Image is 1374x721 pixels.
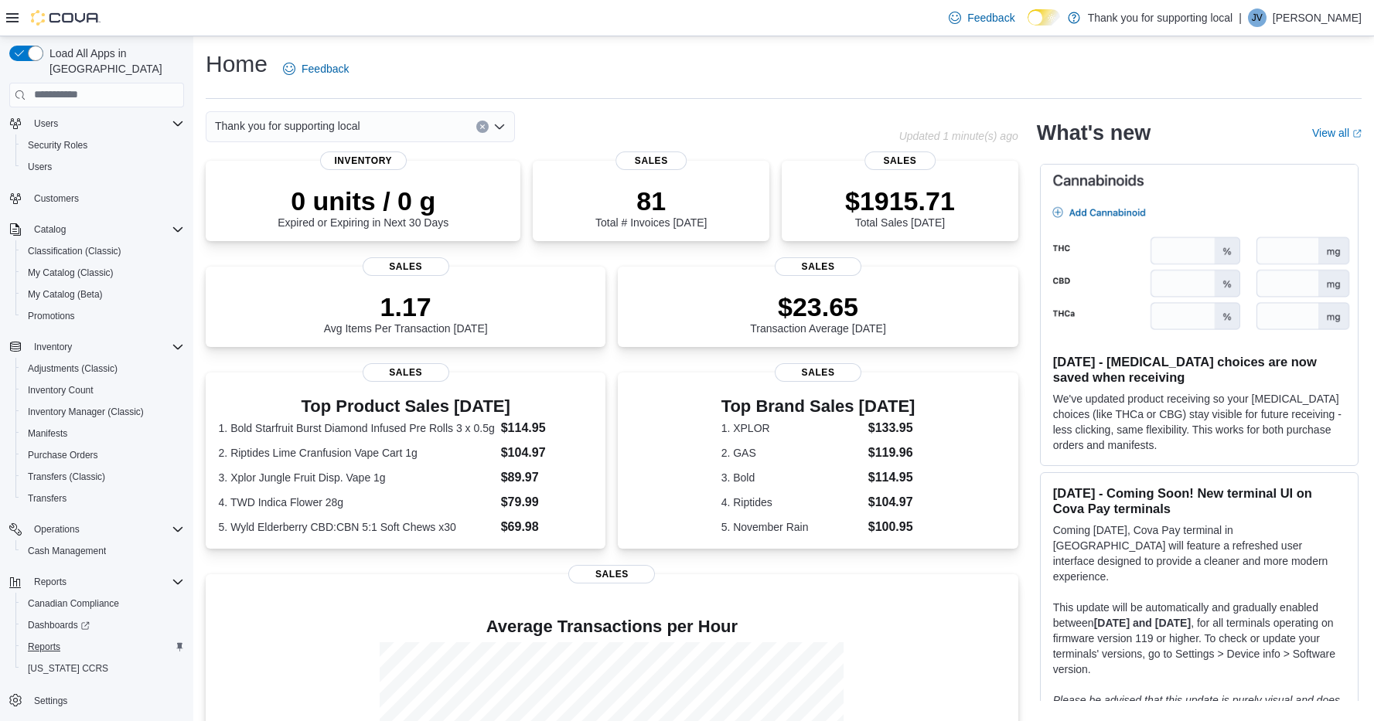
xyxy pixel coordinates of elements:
span: Users [34,117,58,130]
p: $23.65 [750,291,886,322]
span: Transfers (Classic) [28,471,105,483]
span: Inventory Count [22,381,184,400]
span: Users [28,114,184,133]
button: Promotions [15,305,190,327]
a: Security Roles [22,136,94,155]
a: Dashboards [22,616,96,634]
span: JV [1252,9,1263,27]
dd: $79.99 [501,493,593,512]
a: Transfers [22,489,73,508]
span: Cash Management [22,542,184,560]
dd: $114.95 [501,419,593,437]
p: 81 [595,185,707,216]
span: Manifests [28,427,67,440]
span: Sales [363,257,449,276]
span: Inventory Manager (Classic) [28,406,144,418]
button: Cash Management [15,540,190,562]
dt: 4. Riptides [721,495,862,510]
p: $1915.71 [845,185,955,216]
span: Catalog [28,220,184,239]
span: Inventory [28,338,184,356]
a: My Catalog (Classic) [22,264,120,282]
button: Adjustments (Classic) [15,358,190,379]
span: Purchase Orders [22,446,184,464]
span: Catalog [34,223,66,236]
button: Purchase Orders [15,444,190,466]
dt: 2. GAS [721,445,862,461]
button: Transfers [15,488,190,509]
button: Clear input [476,121,489,133]
dd: $104.97 [868,493,915,512]
dd: $89.97 [501,468,593,487]
a: Canadian Compliance [22,594,125,613]
span: Cash Management [28,545,106,557]
h3: Top Product Sales [DATE] [219,397,593,416]
h1: Home [206,49,268,80]
button: Inventory Count [15,379,190,401]
a: Promotions [22,307,81,325]
a: View allExternal link [1312,127,1362,139]
span: My Catalog (Beta) [22,285,184,304]
span: Security Roles [22,136,184,155]
a: Cash Management [22,542,112,560]
button: My Catalog (Beta) [15,284,190,305]
div: Total Sales [DATE] [845,185,955,229]
a: Manifests [22,424,73,443]
button: Catalog [28,220,72,239]
span: Transfers [28,492,66,505]
h2: What's new [1037,121,1151,145]
dt: 5. November Rain [721,519,862,535]
span: Inventory [34,341,72,353]
span: Inventory Count [28,384,94,396]
span: Adjustments (Classic) [28,362,118,375]
dt: 4. TWD Indica Flower 28g [219,495,495,510]
span: My Catalog (Classic) [22,264,184,282]
span: Transfers [22,489,184,508]
span: My Catalog (Classic) [28,267,114,279]
span: Adjustments (Classic) [22,359,184,378]
span: Sales [568,565,655,583]
span: Reports [28,573,184,591]
button: Manifests [15,423,190,444]
dd: $133.95 [868,419,915,437]
span: Load All Apps in [GEOGRAPHIC_DATA] [43,46,184,77]
span: Inventory [320,151,407,170]
span: Reports [34,576,66,588]
span: Canadian Compliance [22,594,184,613]
button: Customers [3,187,190,209]
span: Canadian Compliance [28,597,119,610]
img: Cova [31,10,101,26]
span: Security Roles [28,139,87,151]
dt: 1. Bold Starfruit Burst Diamond Infused Pre Rolls 3 x 0.5g [219,420,495,436]
dt: 5. Wyld Elderberry CBD:CBN 5:1 Soft Chews x30 [219,519,495,535]
button: Inventory Manager (Classic) [15,401,190,423]
span: Promotions [22,307,184,325]
span: Settings [34,695,67,707]
span: Thank you for supporting local [215,117,360,135]
svg: External link [1352,129,1362,138]
a: Dashboards [15,614,190,636]
button: Reports [28,573,73,591]
dt: 2. Riptides Lime Cranfusion Vape Cart 1g [219,445,495,461]
button: Open list of options [493,121,506,133]
a: Settings [28,692,73,710]
a: My Catalog (Beta) [22,285,109,304]
button: Reports [15,636,190,658]
span: Manifests [22,424,184,443]
span: Dashboards [22,616,184,634]
p: This update will be automatically and gradually enabled between , for all terminals operating on ... [1053,600,1345,677]
span: Feedback [302,61,349,77]
h3: [DATE] - Coming Soon! New terminal UI on Cova Pay terminals [1053,485,1345,516]
span: Customers [28,189,184,208]
div: Transaction Average [DATE] [750,291,886,335]
dd: $104.97 [501,444,593,462]
span: Customers [34,192,79,205]
div: Avg Items Per Transaction [DATE] [324,291,488,335]
a: Inventory Manager (Classic) [22,403,150,421]
button: My Catalog (Classic) [15,262,190,284]
span: Classification (Classic) [28,245,121,257]
a: Reports [22,638,66,656]
a: Users [22,158,58,176]
span: Users [22,158,184,176]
